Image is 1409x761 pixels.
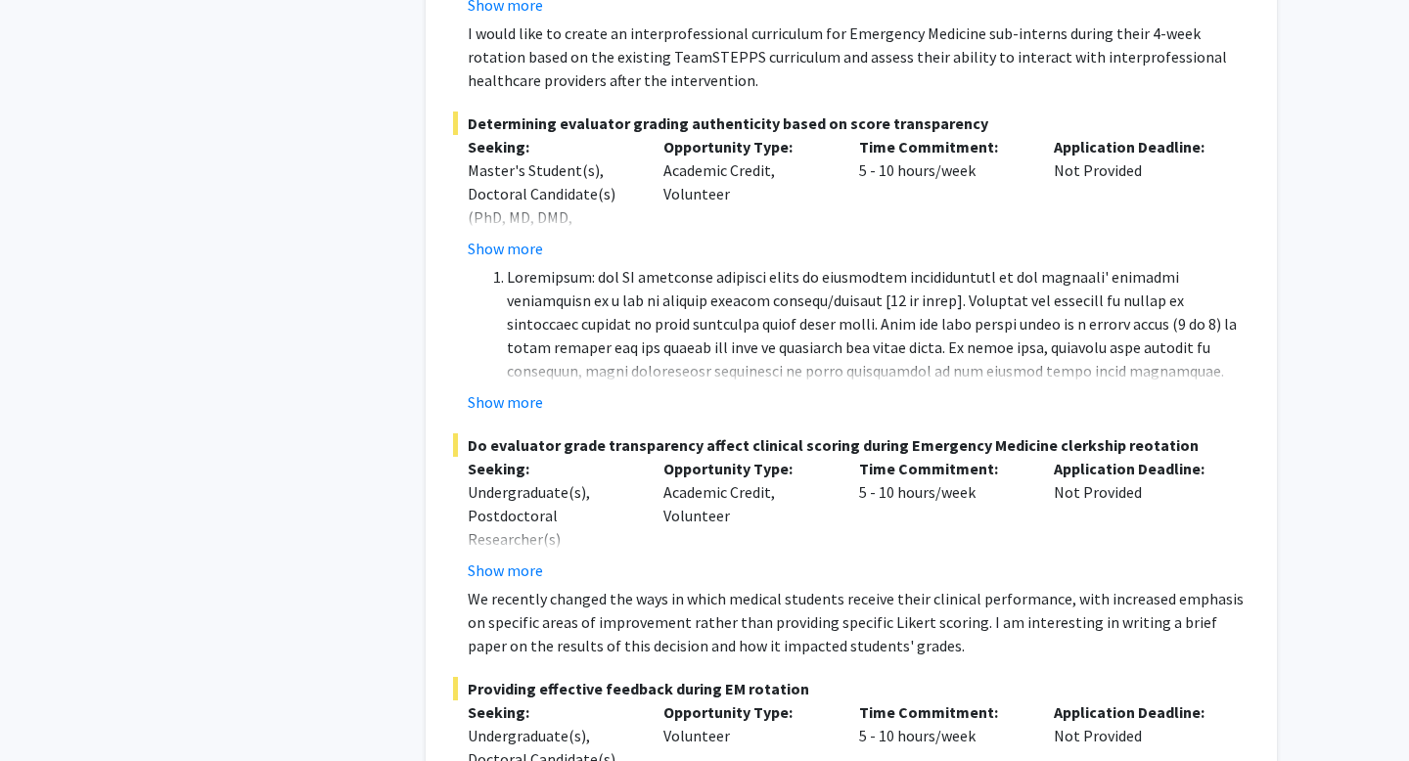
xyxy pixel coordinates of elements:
[468,158,634,299] div: Master's Student(s), Doctoral Candidate(s) (PhD, MD, DMD, PharmD, etc.), Medical Resident(s) / Me...
[468,237,543,260] button: Show more
[1054,700,1220,724] p: Application Deadline:
[663,135,830,158] p: Opportunity Type:
[15,673,83,746] iframe: Chat
[859,457,1025,480] p: Time Commitment:
[663,457,830,480] p: Opportunity Type:
[649,135,844,260] div: Academic Credit, Volunteer
[468,390,543,414] button: Show more
[468,480,634,621] div: Undergraduate(s), Postdoctoral Researcher(s) / Research Staff, Medical Resident(s) / Medical Fell...
[468,587,1250,657] p: We recently changed the ways in which medical students receive their clinical performance, with i...
[468,135,634,158] p: Seeking:
[468,559,543,582] button: Show more
[859,700,1025,724] p: Time Commitment:
[468,457,634,480] p: Seeking:
[844,457,1040,582] div: 5 - 10 hours/week
[1054,457,1220,480] p: Application Deadline:
[468,22,1250,92] p: I would like to create an interprofessional curriculum for Emergency Medicine sub-interns during ...
[663,700,830,724] p: Opportunity Type:
[1039,457,1235,582] div: Not Provided
[1054,135,1220,158] p: Application Deadline:
[453,112,1250,135] span: Determining evaluator grading authenticity based on score transparency
[1039,135,1235,260] div: Not Provided
[468,700,634,724] p: Seeking:
[649,457,844,582] div: Academic Credit, Volunteer
[453,677,1250,700] span: Providing effective feedback during EM rotation
[507,265,1250,547] li: Loremipsum: dol SI ametconse adipisci elits do eiusmodtem incididuntutl et dol magnaali' enimadmi...
[844,135,1040,260] div: 5 - 10 hours/week
[453,433,1250,457] span: Do evaluator grade transparency affect clinical scoring during Emergency Medicine clerkship reota...
[859,135,1025,158] p: Time Commitment:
